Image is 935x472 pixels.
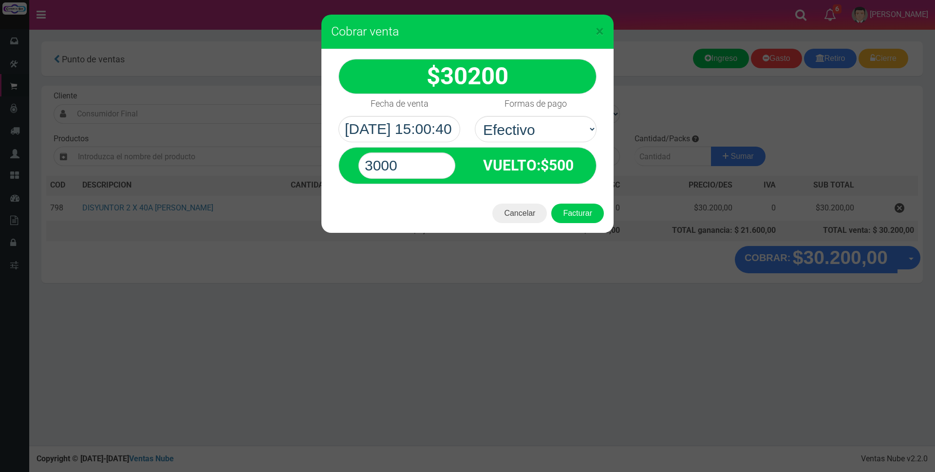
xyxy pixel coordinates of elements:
span: × [596,22,604,40]
span: VUELTO [483,157,537,174]
button: Facturar [551,204,604,223]
button: Cancelar [492,204,547,223]
span: 500 [549,157,574,174]
strong: :$ [483,157,574,174]
h3: Cobrar venta [331,24,604,39]
strong: $ [427,62,508,90]
button: Close [596,23,604,39]
h4: Formas de pago [505,99,567,109]
h4: Fecha de venta [371,99,429,109]
span: 30200 [440,62,508,90]
input: Paga con [358,152,455,179]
